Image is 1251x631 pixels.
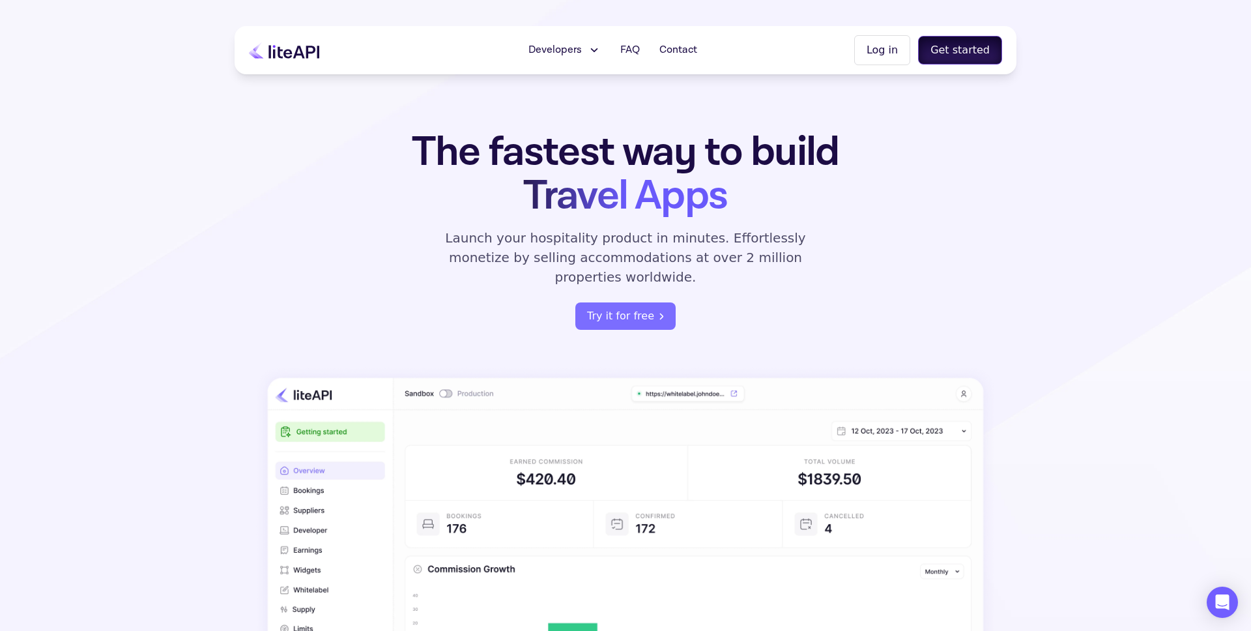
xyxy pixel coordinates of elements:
div: Open Intercom Messenger [1207,587,1238,618]
a: Contact [652,37,705,63]
a: register [575,302,676,330]
button: Developers [521,37,609,63]
h1: The fastest way to build [371,130,880,218]
span: Contact [659,42,697,58]
button: Try it for free [575,302,676,330]
a: FAQ [612,37,648,63]
p: Launch your hospitality product in minutes. Effortlessly monetize by selling accommodations at ov... [430,228,821,287]
span: Developers [528,42,582,58]
button: Log in [854,35,910,65]
span: FAQ [620,42,640,58]
span: Travel Apps [523,169,727,223]
button: Get started [918,36,1002,65]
